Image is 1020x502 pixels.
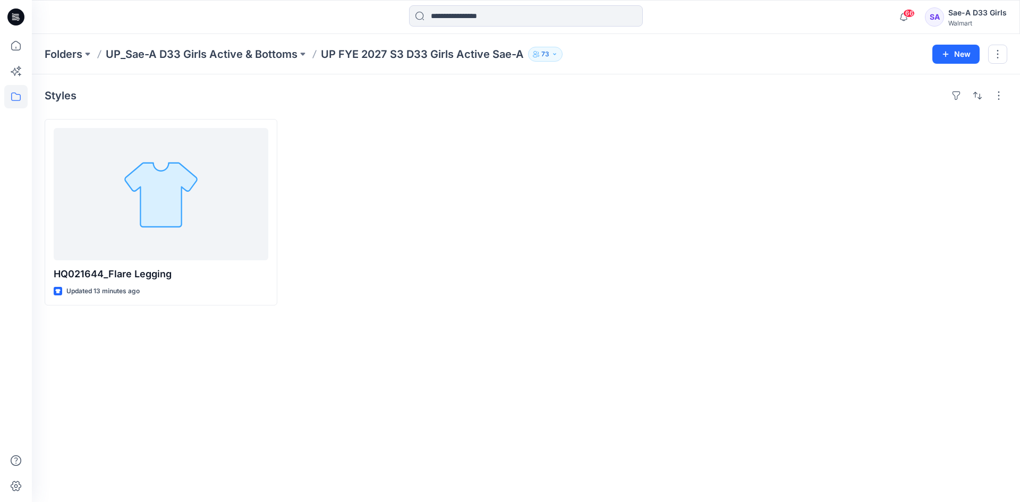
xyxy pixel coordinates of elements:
p: Updated 13 minutes ago [66,286,140,297]
div: Walmart [948,19,1007,27]
p: 73 [541,48,549,60]
button: 73 [528,47,563,62]
a: HQ021644_Flare Legging [54,128,268,260]
button: New [932,45,980,64]
a: UP_Sae-A D33 Girls Active & Bottoms [106,47,297,62]
p: HQ021644_Flare Legging [54,267,268,282]
span: 66 [903,9,915,18]
div: Sae-A D33 Girls [948,6,1007,19]
a: Folders [45,47,82,62]
h4: Styles [45,89,76,102]
p: UP FYE 2027 S3 D33 Girls Active Sae-A [321,47,524,62]
div: SA [925,7,944,27]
